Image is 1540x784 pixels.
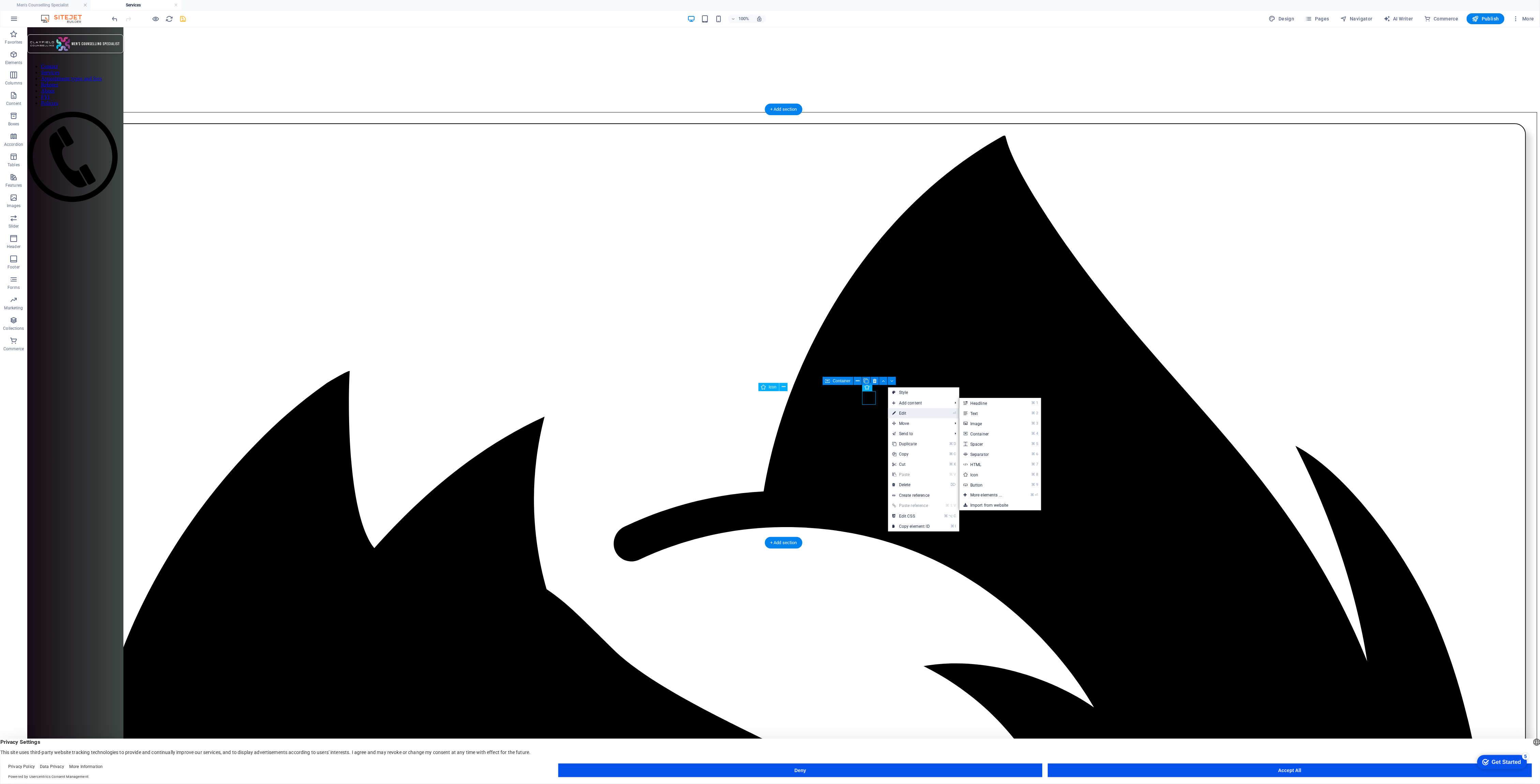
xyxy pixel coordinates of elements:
a: ⌘XCut [888,459,934,470]
span: AI Writer [1384,15,1413,22]
p: Columns [5,80,22,86]
span: Commerce [1424,15,1459,22]
h6: 100% [738,15,749,23]
p: Footer [8,264,20,270]
button: Commerce [1421,13,1461,24]
a: ⌘5Spacer [959,439,1016,449]
a: ⌦Delete [888,480,934,490]
i: ⌘ [950,462,953,466]
a: ⌘VPaste [888,470,934,480]
i: ⌘ [950,472,953,477]
p: Tables [8,162,20,168]
i: ⌘ [1030,493,1034,497]
span: More [1513,15,1534,22]
a: Import from website [959,500,1041,510]
img: Editor Logo [39,15,90,23]
i: ⌘ [950,442,953,446]
a: ⌘2Text [959,408,1016,418]
p: Slider [9,224,19,229]
span: Design [1269,15,1295,22]
button: Publish [1467,13,1505,24]
i: 9 [1036,482,1038,487]
i: 4 [1036,431,1038,436]
button: 100% [728,15,752,23]
span: Icon [769,385,777,389]
i: 5 [1036,442,1038,446]
p: Commerce [3,346,24,352]
i: 6 [1036,452,1038,456]
span: Add content [888,398,949,408]
button: More [1510,13,1537,24]
i: On resize automatically adjust zoom level to fit chosen device. [756,16,762,22]
p: Header [7,244,20,249]
i: C [954,514,956,518]
p: Content [6,101,21,106]
i: Reload page [166,15,174,23]
i: D [954,442,956,446]
a: ⌘3Image [959,418,1016,429]
a: Create reference [888,490,959,501]
i: ⌘ [1032,411,1035,415]
a: Style [888,387,959,398]
button: Pages [1303,13,1332,24]
a: ⌘8Icon [959,470,1016,480]
button: Design [1266,13,1297,24]
i: V [954,503,956,508]
i: ⇧ [950,503,953,508]
span: Container [833,379,851,383]
i: ⌦ [951,482,956,487]
i: ⌘ [1032,442,1035,446]
p: Forms [8,285,20,290]
i: ⌘ [945,503,949,508]
i: ⌘ [944,514,948,518]
a: ⌘⇧VPaste reference [888,501,934,511]
div: Get Started [20,7,49,14]
a: Send to [888,429,949,439]
i: ⌘ [950,452,953,456]
i: 8 [1036,472,1038,477]
a: ⌘ICopy element ID [888,521,934,532]
div: Get Started 5 items remaining, 0% complete [5,3,55,18]
span: Move [888,418,949,429]
a: ⌘CCopy [888,449,934,459]
a: ⌘7HTML [959,459,1016,470]
p: Images [7,203,21,209]
button: Click here to leave preview mode and continue editing [152,15,160,23]
div: + Add section [765,104,803,115]
i: ⌘ [1032,421,1035,426]
i: C [954,452,956,456]
i: 7 [1036,462,1038,466]
i: ⌘ [1032,482,1035,487]
i: 3 [1036,421,1038,426]
i: V [954,472,956,477]
i: ⌘ [1032,401,1035,405]
h4: Services [91,1,181,9]
i: I [955,524,956,528]
i: ⌘ [1032,472,1035,477]
i: X [954,462,956,466]
a: ⌘1Headline [959,398,1016,408]
p: Collections [3,326,24,331]
i: Save (Ctrl+S) [179,15,187,23]
button: reload [165,15,174,23]
i: ⏎ [1035,493,1038,497]
button: undo [111,15,119,23]
i: ⌘ [1032,452,1035,456]
span: Publish [1472,15,1499,22]
div: Design (Ctrl+Alt+Y) [1266,13,1297,24]
p: Accordion [4,142,23,147]
div: + Add section [765,537,803,549]
button: Navigator [1337,13,1375,24]
span: Navigator [1340,15,1373,22]
a: ⌘DDuplicate [888,439,934,449]
i: ⏎ [953,411,956,415]
i: 2 [1036,411,1038,415]
i: ⌘ [1032,431,1035,436]
i: 1 [1036,401,1038,405]
a: ⏎Edit [888,408,934,418]
div: 5 [50,1,57,8]
p: Elements [5,60,23,65]
i: Undo: Edit headline (Ctrl+Z) [111,15,119,23]
i: ⌘ [951,524,955,528]
a: ⌘6Separator [959,449,1016,459]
